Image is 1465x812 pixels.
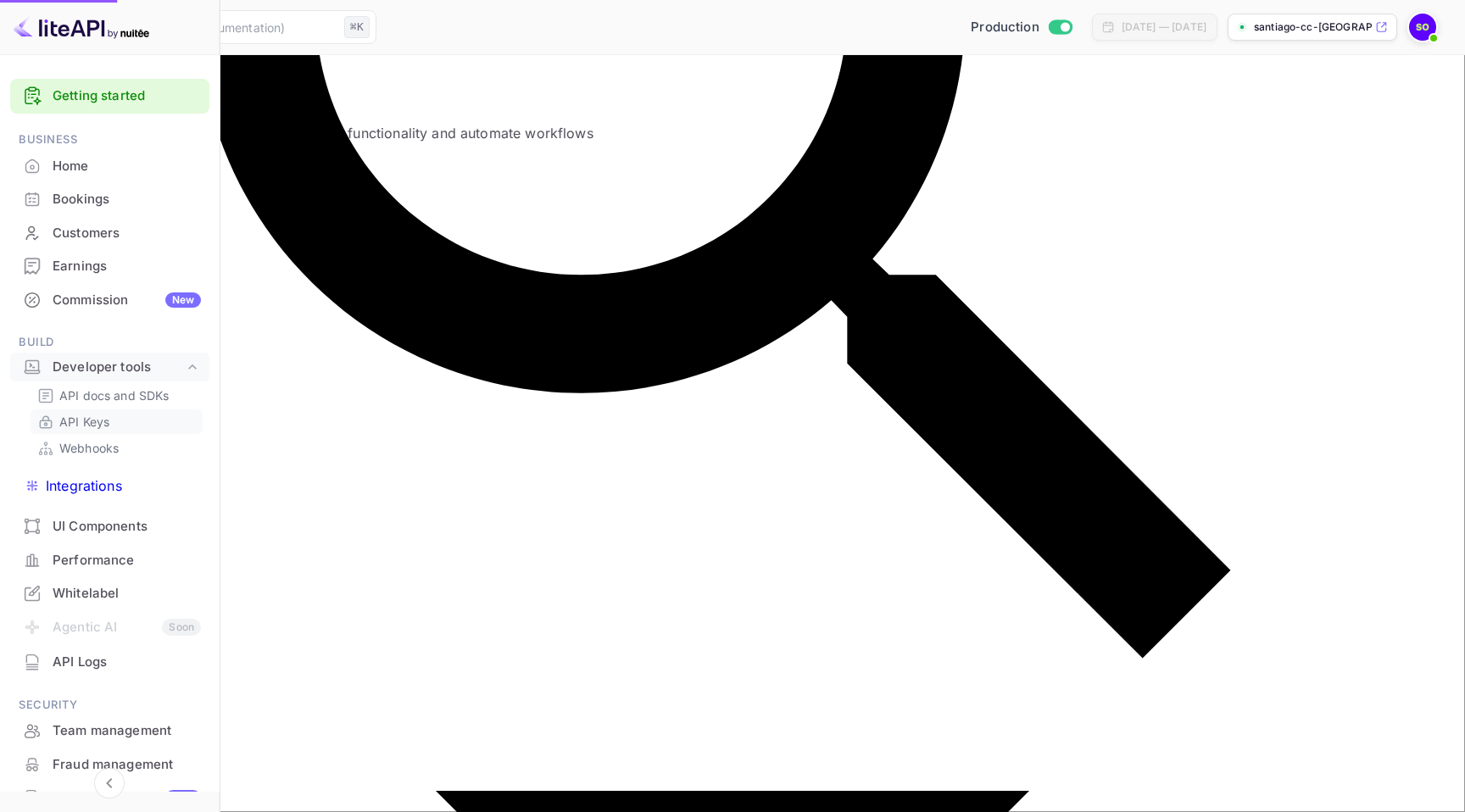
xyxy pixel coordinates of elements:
div: New [165,790,201,805]
img: LiteAPI logo [14,14,149,41]
a: Webhooks [37,439,196,457]
img: santiago cc oussama [1409,14,1436,41]
div: UI Components [10,510,209,543]
div: CommissionNew [10,284,209,317]
a: API docs and SDKs [37,387,196,404]
div: Developer tools [53,358,184,377]
div: Home [10,150,209,183]
div: Team management [10,715,209,748]
div: New [165,292,201,308]
div: API docs and SDKs [31,383,203,408]
span: Production [971,18,1039,37]
div: Earnings [53,257,201,276]
a: Home [10,150,209,181]
p: API docs and SDKs [59,387,170,404]
div: Bookings [10,183,209,216]
div: ⌘K [344,16,370,38]
p: Integrations [46,476,122,496]
div: Webhooks [31,436,203,460]
a: Earnings [10,250,209,281]
div: Performance [53,551,201,570]
div: Customers [53,224,201,243]
div: API Logs [10,646,209,679]
a: API Logs [10,646,209,677]
span: Build [10,333,209,352]
a: Team management [10,715,209,746]
a: Getting started [53,86,201,106]
div: Fraud management [53,755,201,775]
a: CommissionNew [10,284,209,315]
p: Webhooks [59,439,119,457]
a: Customers [10,217,209,248]
div: Customers [10,217,209,250]
div: Home [53,157,201,176]
div: Performance [10,544,209,577]
div: [DATE] — [DATE] [1122,19,1206,35]
a: UI Components [10,510,209,542]
div: API Logs [53,653,201,672]
a: Performance [10,544,209,576]
div: Earnings [10,250,209,283]
span: Security [10,696,209,715]
div: Developer tools [10,353,209,382]
a: Whitelabel [10,577,209,609]
a: API Keys [37,413,196,431]
div: Team management [53,721,201,741]
div: Whitelabel [53,584,201,603]
a: Fraud management [10,748,209,780]
a: Integrations [24,462,206,509]
div: Switch to Sandbox mode [964,18,1078,37]
button: Collapse navigation [94,768,125,798]
div: API Keys [31,409,203,434]
div: Getting started [10,79,209,114]
div: Whitelabel [10,577,209,610]
p: santiago-cc-[GEOGRAPHIC_DATA]-wa... [1254,19,1372,35]
span: Business [10,131,209,149]
div: Fraud management [10,748,209,781]
a: Bookings [10,183,209,214]
p: API Keys [59,413,109,431]
div: UI Components [53,517,201,537]
div: Audit logs [53,788,201,808]
div: Commission [53,291,201,310]
div: Bookings [53,190,201,209]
